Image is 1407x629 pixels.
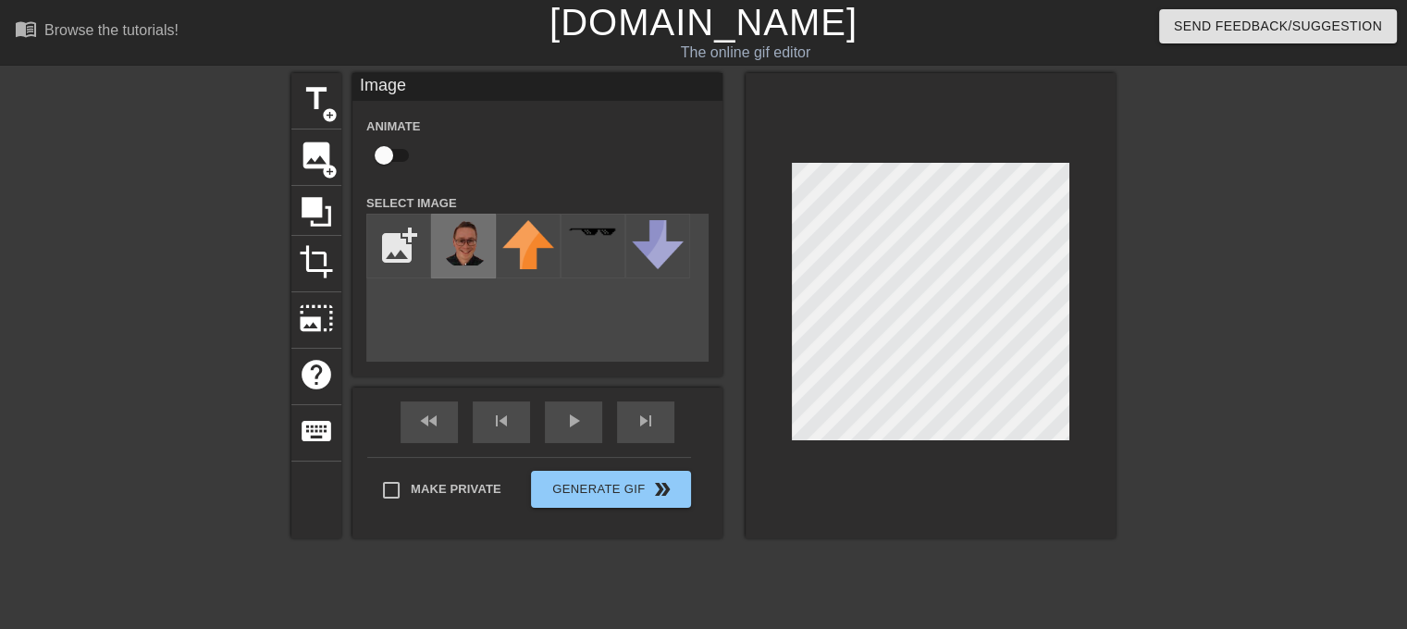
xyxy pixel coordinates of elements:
span: photo_size_select_large [299,301,334,336]
span: Make Private [411,480,501,499]
span: skip_previous [490,410,512,432]
a: Browse the tutorials! [15,18,179,46]
div: Image [352,73,722,101]
span: fast_rewind [418,410,440,432]
img: deal-with-it.png [567,227,619,237]
label: Select Image [366,194,457,213]
div: The online gif editor [478,42,1013,64]
span: help [299,357,334,392]
img: Bpgds-Capture_d_%C3%A9cran_2025-09-22_111335-removebg-preview.png [438,220,489,265]
label: Animate [366,117,420,136]
span: keyboard [299,413,334,449]
a: [DOMAIN_NAME] [549,2,858,43]
span: crop [299,244,334,279]
span: add_circle [322,164,338,179]
span: Generate Gif [538,478,684,500]
span: play_arrow [562,410,585,432]
button: Generate Gif [531,471,691,508]
div: Browse the tutorials! [44,22,179,38]
span: image [299,138,334,173]
img: upvote.png [502,220,554,269]
span: skip_next [635,410,657,432]
span: double_arrow [651,478,673,500]
img: downvote.png [632,220,684,269]
span: menu_book [15,18,37,40]
button: Send Feedback/Suggestion [1159,9,1397,43]
span: title [299,81,334,117]
span: add_circle [322,107,338,123]
span: Send Feedback/Suggestion [1174,15,1382,38]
